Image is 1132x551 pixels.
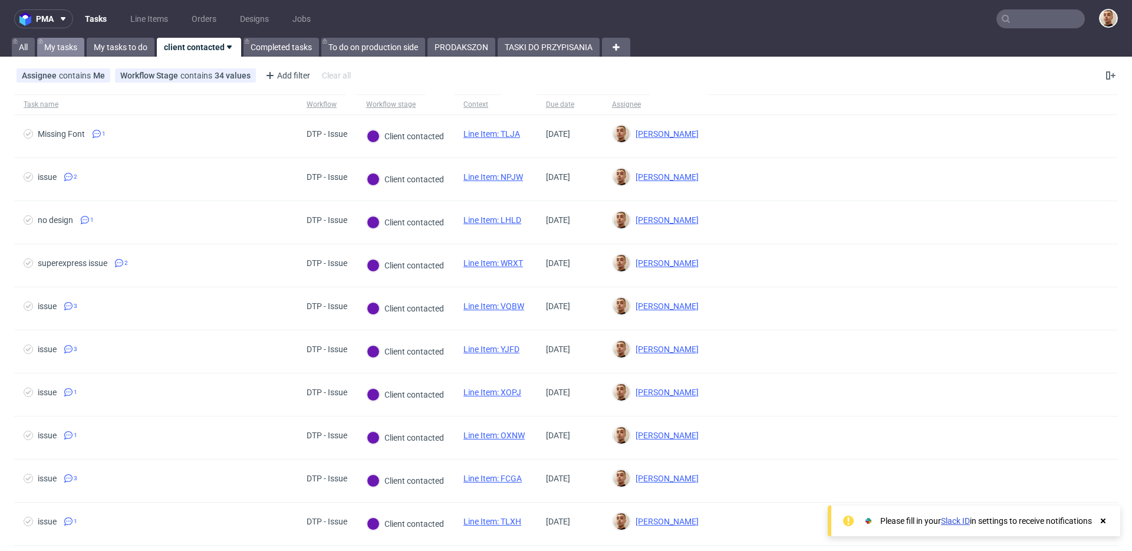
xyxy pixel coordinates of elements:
[367,173,444,186] div: Client contacted
[367,517,444,530] div: Client contacted
[367,302,444,315] div: Client contacted
[546,100,593,110] span: Due date
[320,67,353,84] div: Clear all
[38,129,85,139] div: Missing Font
[546,388,570,397] span: [DATE]
[613,298,630,314] img: Bartłomiej Leśniczuk
[74,301,77,311] span: 3
[631,129,699,139] span: [PERSON_NAME]
[307,431,347,440] div: DTP - Issue
[463,258,523,268] a: Line Item: WRXT
[307,258,347,268] div: DTP - Issue
[74,474,77,483] span: 3
[180,71,215,80] span: contains
[613,212,630,228] img: Bartłomiej Leśniczuk
[285,9,318,28] a: Jobs
[367,345,444,358] div: Client contacted
[498,38,600,57] a: TASKI DO PRZYPISANIA
[367,388,444,401] div: Client contacted
[19,12,36,26] img: logo
[367,216,444,229] div: Client contacted
[367,130,444,143] div: Client contacted
[307,388,347,397] div: DTP - Issue
[463,215,521,225] a: Line Item: LHLD
[38,517,57,526] div: issue
[631,474,699,483] span: [PERSON_NAME]
[233,9,276,28] a: Designs
[367,474,444,487] div: Client contacted
[1100,10,1117,27] img: Bartłomiej Leśniczuk
[38,301,57,311] div: issue
[613,255,630,271] img: Bartłomiej Leśniczuk
[38,258,107,268] div: superexpress issue
[321,38,425,57] a: To do on production side
[546,301,570,311] span: [DATE]
[613,513,630,530] img: Bartłomiej Leśniczuk
[87,38,154,57] a: My tasks to do
[631,431,699,440] span: [PERSON_NAME]
[157,38,241,57] a: client contacted
[613,341,630,358] img: Bartłomiej Leśniczuk
[631,517,699,526] span: [PERSON_NAME]
[463,345,519,354] a: Line Item: YJFD
[613,126,630,142] img: Bartłomiej Leśniczuk
[463,100,492,109] div: Context
[12,38,35,57] a: All
[463,172,523,182] a: Line Item: NPJW
[631,215,699,225] span: [PERSON_NAME]
[24,100,288,110] span: Task name
[185,9,223,28] a: Orders
[22,71,59,80] span: Assignee
[38,172,57,182] div: issue
[36,15,54,23] span: pma
[546,215,570,225] span: [DATE]
[631,388,699,397] span: [PERSON_NAME]
[37,38,84,57] a: My tasks
[546,129,570,139] span: [DATE]
[215,71,251,80] div: 34 values
[14,9,73,28] button: pma
[93,71,105,80] div: Me
[307,129,347,139] div: DTP - Issue
[38,388,57,397] div: issue
[367,259,444,272] div: Client contacted
[613,470,630,487] img: Bartłomiej Leśniczuk
[941,516,970,526] a: Slack ID
[102,129,106,139] span: 1
[427,38,495,57] a: PRODAKSZON
[59,71,93,80] span: contains
[38,345,57,354] div: issue
[631,258,699,268] span: [PERSON_NAME]
[74,345,77,354] span: 3
[90,215,94,225] span: 1
[863,515,874,527] img: Slack
[307,215,347,225] div: DTP - Issue
[74,431,77,440] span: 1
[546,258,570,268] span: [DATE]
[78,9,114,28] a: Tasks
[613,169,630,185] img: Bartłomiej Leśniczuk
[38,431,57,440] div: issue
[307,301,347,311] div: DTP - Issue
[546,517,570,526] span: [DATE]
[463,388,521,397] a: Line Item: XOPJ
[74,388,77,397] span: 1
[307,172,347,182] div: DTP - Issue
[366,100,416,109] div: Workflow stage
[631,345,699,354] span: [PERSON_NAME]
[613,427,630,444] img: Bartłomiej Leśniczuk
[546,474,570,483] span: [DATE]
[243,38,319,57] a: Completed tasks
[463,474,522,483] a: Line Item: FCGA
[38,215,73,225] div: no design
[74,172,77,182] span: 2
[463,431,525,440] a: Line Item: OXNW
[631,172,699,182] span: [PERSON_NAME]
[38,474,57,483] div: issue
[307,100,337,109] div: Workflow
[463,129,520,139] a: Line Item: TLJA
[307,517,347,526] div: DTP - Issue
[880,515,1092,527] div: Please fill in your in settings to receive notifications
[546,172,570,182] span: [DATE]
[123,9,175,28] a: Line Items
